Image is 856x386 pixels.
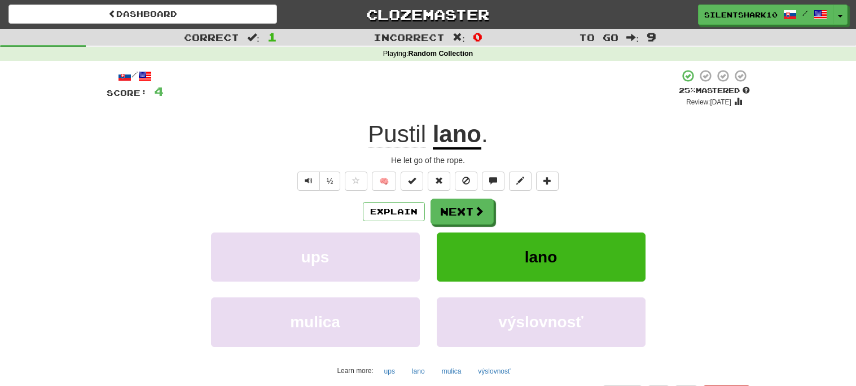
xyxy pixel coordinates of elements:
button: Explain [363,202,425,221]
span: : [247,33,260,42]
button: mulica [436,363,468,380]
span: ups [301,248,330,266]
button: Next [431,199,494,225]
div: He let go of the rope. [107,155,750,166]
button: Favorite sentence (alt+f) [345,172,367,191]
button: Set this sentence to 100% Mastered (alt+m) [401,172,423,191]
strong: Random Collection [409,50,473,58]
span: : [453,33,465,42]
button: Reset to 0% Mastered (alt+r) [428,172,450,191]
span: Correct [184,32,239,43]
a: Clozemaster [294,5,563,24]
small: Review: [DATE] [686,98,731,106]
button: Ignore sentence (alt+i) [455,172,477,191]
button: Discuss sentence (alt+u) [482,172,504,191]
span: výslovnosť [498,313,583,331]
button: mulica [211,297,420,346]
a: Dashboard [8,5,277,24]
span: SilentShark10 [704,10,778,20]
button: 🧠 [372,172,396,191]
button: ups [211,233,420,282]
span: 25 % [679,86,696,95]
button: Edit sentence (alt+d) [509,172,532,191]
span: lano [525,248,558,266]
div: Mastered [679,86,750,96]
button: výslovnosť [472,363,516,380]
span: Pustil [368,121,426,148]
span: / [802,9,808,17]
span: : [626,33,639,42]
button: lano [406,363,431,380]
u: lano [433,121,481,150]
a: SilentShark10 / [698,5,833,25]
div: / [107,69,164,83]
button: ½ [319,172,341,191]
div: Text-to-speech controls [295,172,341,191]
button: Play sentence audio (ctl+space) [297,172,320,191]
span: To go [579,32,618,43]
span: 9 [647,30,656,43]
span: 4 [154,84,164,98]
button: výslovnosť [437,297,646,346]
span: 1 [267,30,277,43]
span: 0 [473,30,482,43]
span: Score: [107,88,147,98]
button: lano [437,233,646,282]
button: Add to collection (alt+a) [536,172,559,191]
button: ups [378,363,401,380]
span: mulica [290,313,340,331]
small: Learn more: [337,367,373,375]
span: . [481,121,488,147]
span: Incorrect [374,32,445,43]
